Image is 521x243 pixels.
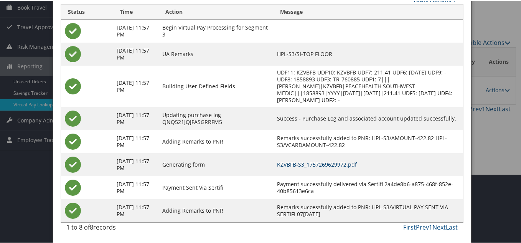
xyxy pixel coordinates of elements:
td: Adding Remarks to PNR [158,129,273,152]
td: HPL-S3/SI-TOP FLOOR [273,42,463,65]
td: Generating form [158,152,273,175]
td: Updating purchase log QNQ521JQJFASGRRFM5 [158,106,273,129]
th: Message: activate to sort column ascending [273,4,463,19]
td: [DATE] 11:57 PM [113,175,158,198]
td: [DATE] 11:57 PM [113,42,158,65]
div: 1 to 8 of records [66,222,156,235]
th: Time: activate to sort column ascending [113,4,158,19]
td: [DATE] 11:57 PM [113,152,158,175]
td: [DATE] 11:57 PM [113,129,158,152]
td: UDF11: KZVBFB UDF10: KZVBFB UDF7: 211.41 UDF6: [DATE] UDF9: - UDF8: 1858893 UDF3: TR-760885 UDF1:... [273,65,463,106]
td: Remarks successfully added to PNR: HPL-S3/AMOUNT-422.82 HPL-S3/VCARDAMOUNT-422.82 [273,129,463,152]
td: [DATE] 11:57 PM [113,65,158,106]
a: Last [446,222,458,231]
td: Adding Remarks to PNR [158,198,273,222]
td: [DATE] 11:57 PM [113,106,158,129]
a: Prev [416,222,429,231]
td: Payment successfully delivered via Sertifi 2a4de8b6-a875-468f-852e-40b85613e6ca [273,175,463,198]
td: Success - Purchase Log and associated account updated successfully. [273,106,463,129]
a: Next [432,222,446,231]
td: Building User Defined Fields [158,65,273,106]
td: Remarks successfully added to PNR: HPL-S3/VIRTUAL PAY SENT VIA SERTIFI 07[DATE] [273,198,463,222]
a: 1 [429,222,432,231]
a: KZVBFB-S3_1757269629972.pdf [277,160,357,167]
td: UA Remarks [158,42,273,65]
th: Status: activate to sort column ascending [61,4,113,19]
span: 8 [90,222,93,231]
td: Begin Virtual Pay Processing for Segment 3 [158,19,273,42]
a: First [403,222,416,231]
td: [DATE] 11:57 PM [113,19,158,42]
td: Payment Sent Via Sertifi [158,175,273,198]
td: [DATE] 11:57 PM [113,198,158,222]
th: Action: activate to sort column ascending [158,4,273,19]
